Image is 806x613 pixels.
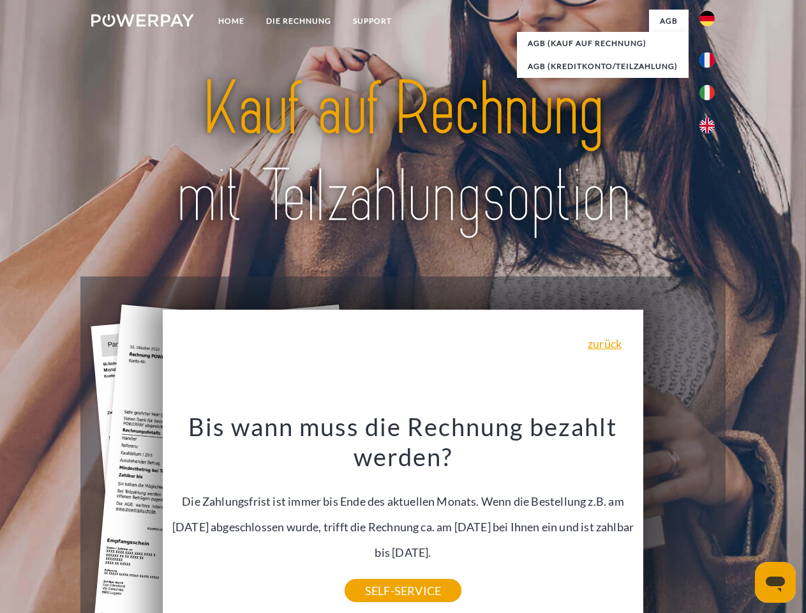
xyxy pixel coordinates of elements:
[699,52,715,68] img: fr
[517,55,689,78] a: AGB (Kreditkonto/Teilzahlung)
[91,14,194,27] img: logo-powerpay-white.svg
[342,10,403,33] a: SUPPORT
[699,118,715,133] img: en
[755,562,796,603] iframe: Schaltfläche zum Öffnen des Messaging-Fensters
[699,11,715,26] img: de
[170,411,636,591] div: Die Zahlungsfrist ist immer bis Ende des aktuellen Monats. Wenn die Bestellung z.B. am [DATE] abg...
[207,10,255,33] a: Home
[122,61,684,245] img: title-powerpay_de.svg
[588,338,622,349] a: zurück
[699,85,715,100] img: it
[345,579,461,602] a: SELF-SERVICE
[170,411,636,473] h3: Bis wann muss die Rechnung bezahlt werden?
[517,32,689,55] a: AGB (Kauf auf Rechnung)
[255,10,342,33] a: DIE RECHNUNG
[649,10,689,33] a: agb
